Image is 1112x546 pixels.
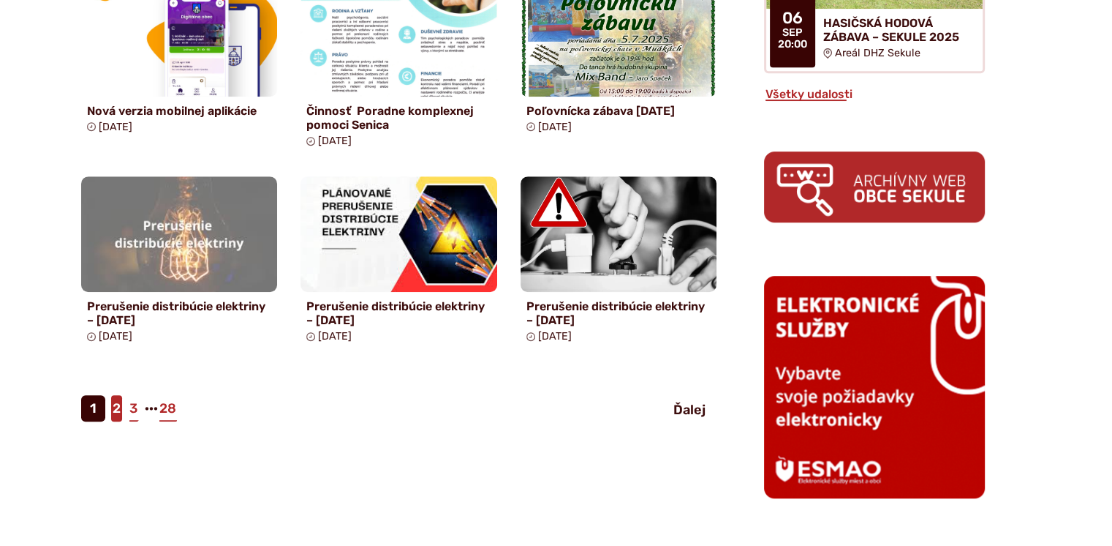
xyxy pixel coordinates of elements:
span: [DATE] [318,135,352,147]
span: Ďalej [673,402,706,418]
a: 2 [111,395,122,422]
a: Prerušenie distribúcie elektriny – [DATE] [DATE] [81,176,278,348]
span: [DATE] [99,121,132,133]
span: ··· [145,395,158,422]
h4: Činnosť Poradne komplexnej pomoci Senica [306,104,491,132]
h4: Prerušenie distribúcie elektriny – [DATE] [306,299,491,327]
a: Všetky udalosti [764,87,854,101]
span: [DATE] [538,330,572,343]
a: 3 [128,395,139,422]
a: Prerušenie distribúcie elektriny – [DATE] [DATE] [300,176,497,348]
h4: HASIČSKÁ HODOVÁ ZÁBAVA – SEKULE 2025 [823,16,971,44]
h4: Nová verzia mobilnej aplikácie [87,104,272,118]
span: 1 [81,395,105,422]
img: esmao_sekule_b.png [764,276,985,498]
span: 20:00 [778,39,807,51]
span: 06 [778,10,807,27]
h4: Prerušenie distribúcie elektriny – [DATE] [87,299,272,327]
a: Prerušenie distribúcie elektriny – [DATE] [DATE] [521,176,717,348]
h4: Poľovnícka zábava [DATE] [526,104,711,118]
a: 28 [158,395,178,422]
span: sep [778,27,807,39]
span: Areál DHZ Sekule [835,47,920,59]
img: archiv.png [764,152,985,222]
span: [DATE] [318,330,352,343]
span: [DATE] [99,330,132,343]
a: Ďalej [662,397,717,423]
span: [DATE] [538,121,572,133]
h4: Prerušenie distribúcie elektriny – [DATE] [526,299,711,327]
